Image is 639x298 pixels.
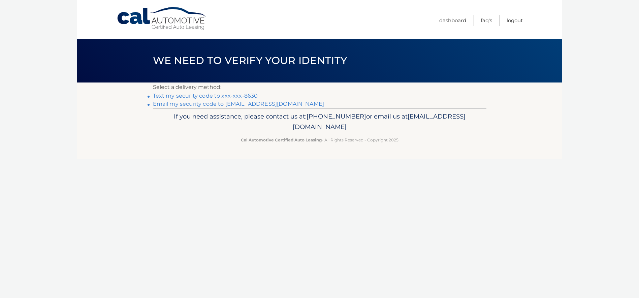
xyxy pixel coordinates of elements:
[153,101,324,107] a: Email my security code to [EMAIL_ADDRESS][DOMAIN_NAME]
[507,15,523,26] a: Logout
[439,15,466,26] a: Dashboard
[157,136,482,143] p: - All Rights Reserved - Copyright 2025
[117,7,207,31] a: Cal Automotive
[307,112,366,120] span: [PHONE_NUMBER]
[153,82,486,92] p: Select a delivery method:
[153,54,347,67] span: We need to verify your identity
[153,93,258,99] a: Text my security code to xxx-xxx-8630
[157,111,482,133] p: If you need assistance, please contact us at: or email us at
[241,137,322,142] strong: Cal Automotive Certified Auto Leasing
[481,15,492,26] a: FAQ's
